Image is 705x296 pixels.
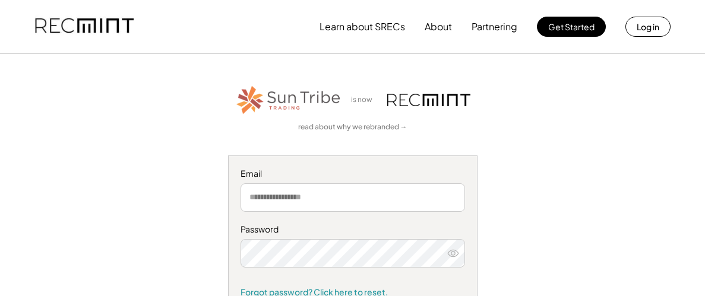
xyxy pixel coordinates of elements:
img: STT_Horizontal_Logo%2B-%2BColor.png [235,84,342,116]
button: Log in [625,17,671,37]
button: About [425,15,452,39]
img: recmint-logotype%403x.png [35,7,134,47]
button: Partnering [472,15,517,39]
div: Email [241,168,465,180]
a: read about why we rebranded → [298,122,407,132]
button: Get Started [537,17,606,37]
img: recmint-logotype%403x.png [387,94,470,106]
div: is now [348,95,381,105]
button: Learn about SRECs [320,15,405,39]
div: Password [241,224,465,235]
